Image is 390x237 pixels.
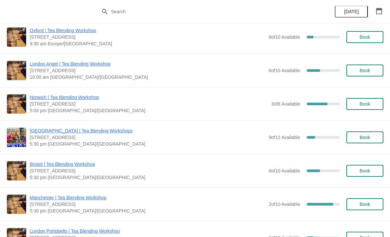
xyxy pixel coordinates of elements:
[30,174,265,181] span: 5:30 pm [GEOGRAPHIC_DATA]/[GEOGRAPHIC_DATA]
[30,61,265,67] span: London Angel | Tea Blending Workshop
[30,27,265,34] span: Oxford | Tea Blending Workshop
[346,65,383,76] button: Book
[30,201,265,208] span: [STREET_ADDRESS]
[269,135,300,140] span: 9 of 12 Available
[30,194,265,201] span: Manchester | Tea Blending Workshop
[269,168,300,173] span: 6 of 10 Available
[344,9,359,14] span: [DATE]
[30,101,268,107] span: [STREET_ADDRESS]
[346,165,383,177] button: Book
[7,94,26,114] img: Norwich | Tea Blending Workshop | 9 Back Of The Inns, Norwich NR2 1PT, UK | 5:00 pm Europe/London
[30,127,265,134] span: [GEOGRAPHIC_DATA] | Tea Blending Workshops
[30,67,265,74] span: [STREET_ADDRESS]
[111,6,292,18] input: Search
[7,128,26,147] img: Glasgow | Tea Blending Workshops | 215 Byres Road, Glasgow G12 8UD, UK | 5:30 pm Europe/London
[346,198,383,210] button: Book
[30,34,265,40] span: [STREET_ADDRESS]
[7,61,26,80] img: London Angel | Tea Blending Workshop | 26 Camden Passage, The Angel, London N1 8ED, UK | 10:00 am...
[30,167,265,174] span: [STREET_ADDRESS]
[30,107,268,114] span: 5:00 pm [GEOGRAPHIC_DATA]/[GEOGRAPHIC_DATA]
[360,168,370,173] span: Book
[360,135,370,140] span: Book
[7,161,26,180] img: Bristol | Tea Blending Workshop | 73 Park Street, Bristol, BS1 5PB | 5:30 pm Europe/London
[30,161,265,167] span: Bristol | Tea Blending Workshop
[30,228,265,234] span: London Portobello | Tea Blending Workshop
[269,68,300,73] span: 6 of 10 Available
[360,68,370,73] span: Book
[30,141,265,147] span: 5:30 pm [GEOGRAPHIC_DATA]/[GEOGRAPHIC_DATA]
[30,208,265,214] span: 5:30 pm [GEOGRAPHIC_DATA]/[GEOGRAPHIC_DATA]
[346,131,383,143] button: Book
[335,6,368,18] button: [DATE]
[7,195,26,214] img: Manchester | Tea Blending Workshop | 57 Church St, Manchester, M4 1PD | 5:30 pm Europe/London
[360,202,370,207] span: Book
[269,34,300,40] span: 8 of 10 Available
[30,94,268,101] span: Norwich | Tea Blending Workshop
[30,40,265,47] span: 9:30 am Europe/[GEOGRAPHIC_DATA]
[360,101,370,107] span: Book
[30,74,265,80] span: 10:00 am [GEOGRAPHIC_DATA]/[GEOGRAPHIC_DATA]
[7,27,26,47] img: Oxford | Tea Blending Workshop | 23 High Street, Oxford, OX1 4AH | 9:30 am Europe/London
[360,34,370,40] span: Book
[346,98,383,110] button: Book
[30,134,265,141] span: [STREET_ADDRESS]
[271,101,300,107] span: 3 of 8 Available
[269,202,300,207] span: 2 of 10 Available
[346,31,383,43] button: Book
